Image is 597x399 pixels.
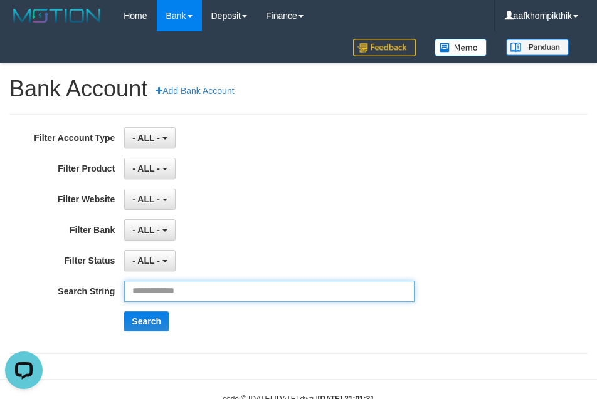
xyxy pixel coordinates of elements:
button: - ALL - [124,158,175,179]
button: - ALL - [124,189,175,210]
img: Button%20Memo.svg [435,39,487,56]
a: Add Bank Account [147,80,242,101]
span: - ALL - [132,194,160,204]
button: - ALL - [124,127,175,148]
button: Search [124,311,169,331]
img: MOTION_logo.png [9,6,105,25]
h1: Bank Account [9,76,588,101]
span: - ALL - [132,256,160,266]
button: - ALL - [124,250,175,271]
button: Open LiveChat chat widget [5,5,43,43]
span: - ALL - [132,163,160,174]
img: Feedback.jpg [353,39,416,56]
button: - ALL - [124,219,175,241]
span: - ALL - [132,133,160,143]
img: panduan.png [506,39,569,56]
span: - ALL - [132,225,160,235]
